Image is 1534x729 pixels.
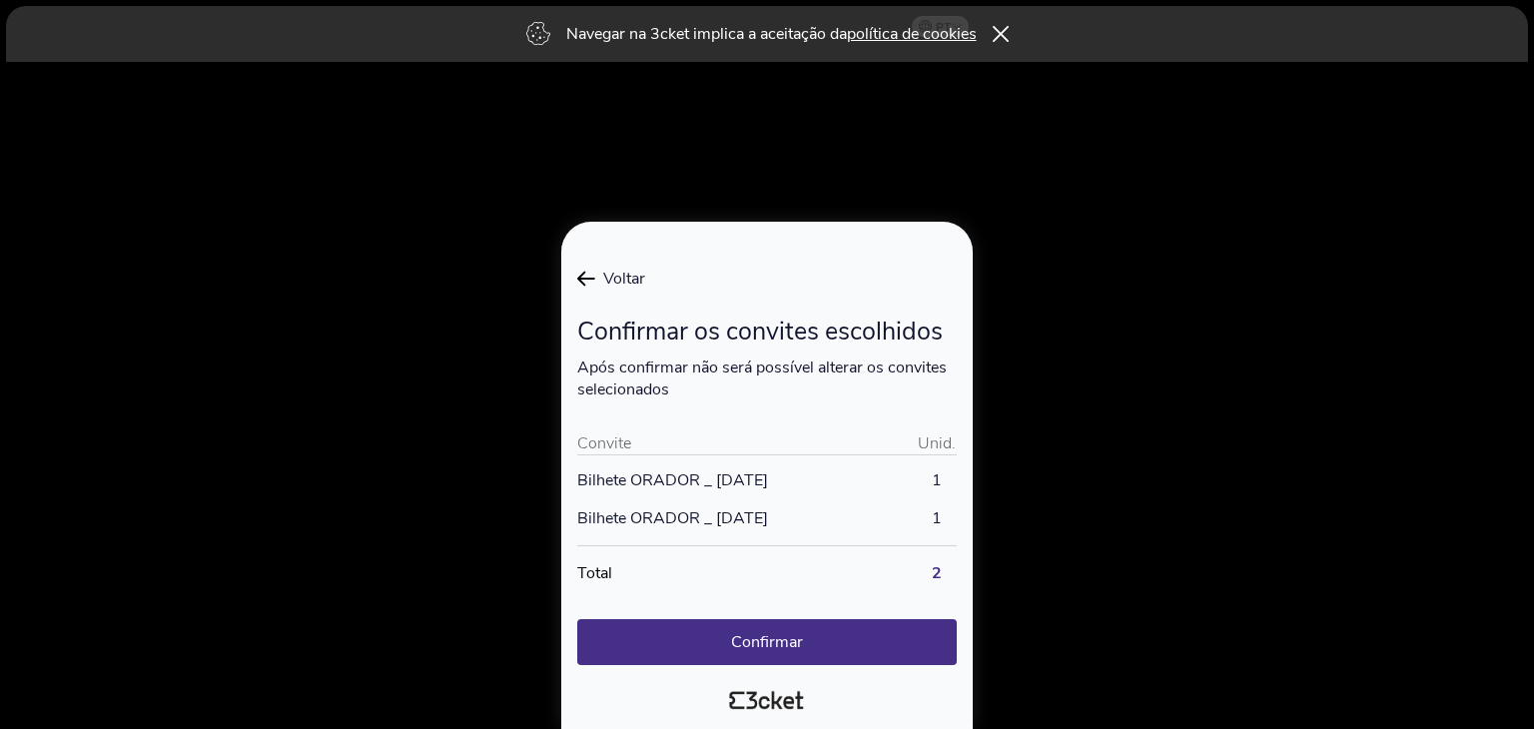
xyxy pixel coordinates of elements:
span: 1 [932,507,942,529]
span: Bilhete ORADOR _ [DATE] [577,507,768,529]
p: Navegar na 3cket implica a aceitação da [566,23,977,45]
span: Voltar [595,268,645,290]
p: Confirmar os convites escolhidos [577,315,957,349]
span: Unid. [917,432,957,454]
button: Confirmar [577,619,957,665]
span: 2 [917,562,957,584]
span: 1 [932,469,942,491]
span: Convite [577,432,631,454]
span: Bilhete ORADOR _ [DATE] [577,469,768,491]
span: Total [577,562,612,584]
p: Após confirmar não será possível alterar os convites selecionados [577,357,957,400]
a: política de cookies [847,23,977,45]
